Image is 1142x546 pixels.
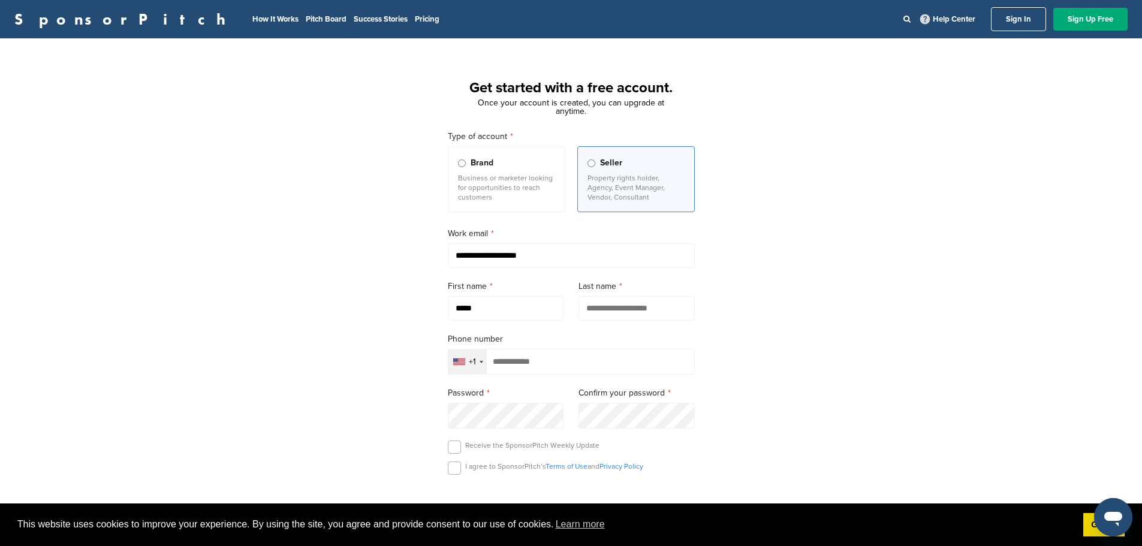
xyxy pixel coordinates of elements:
a: How It Works [252,14,299,24]
p: Property rights holder, Agency, Event Manager, Vendor, Consultant [587,173,685,202]
div: +1 [469,358,476,366]
a: Pricing [415,14,439,24]
span: Once your account is created, you can upgrade at anytime. [478,98,664,116]
label: Work email [448,227,695,240]
a: Pitch Board [306,14,346,24]
a: Privacy Policy [599,462,643,470]
a: Sign Up Free [1053,8,1128,31]
a: SponsorPitch [14,11,233,27]
span: Seller [600,156,622,170]
span: This website uses cookies to improve your experience. By using the site, you agree and provide co... [17,515,1074,533]
span: Brand [471,156,493,170]
input: Seller Property rights holder, Agency, Event Manager, Vendor, Consultant [587,159,595,167]
iframe: reCAPTCHA [503,488,640,524]
label: Last name [578,280,695,293]
p: I agree to SponsorPitch’s and [465,461,643,471]
label: Phone number [448,333,695,346]
a: Success Stories [354,14,408,24]
div: Selected country [448,349,487,374]
p: Receive the SponsorPitch Weekly Update [465,441,599,450]
input: Brand Business or marketer looking for opportunities to reach customers [458,159,466,167]
label: First name [448,280,564,293]
a: Terms of Use [546,462,587,470]
label: Password [448,387,564,400]
a: dismiss cookie message [1083,513,1125,537]
a: Sign In [991,7,1046,31]
p: Business or marketer looking for opportunities to reach customers [458,173,555,202]
label: Confirm your password [578,387,695,400]
a: learn more about cookies [554,515,607,533]
label: Type of account [448,130,695,143]
h1: Get started with a free account. [433,77,709,99]
iframe: Button to launch messaging window [1094,498,1132,536]
a: Help Center [918,12,978,26]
